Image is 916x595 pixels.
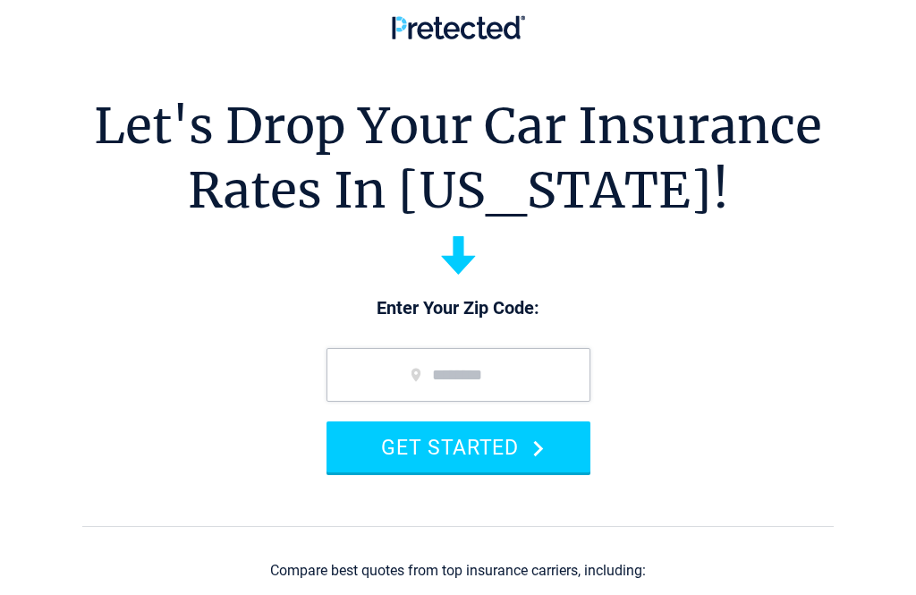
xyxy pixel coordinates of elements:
p: Enter Your Zip Code: [309,296,608,321]
img: Pretected Logo [392,15,525,39]
div: Compare best quotes from top insurance carriers, including: [270,563,646,579]
h1: Let's Drop Your Car Insurance Rates In [US_STATE]! [94,94,822,223]
input: zip code [327,348,590,402]
button: GET STARTED [327,421,590,472]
